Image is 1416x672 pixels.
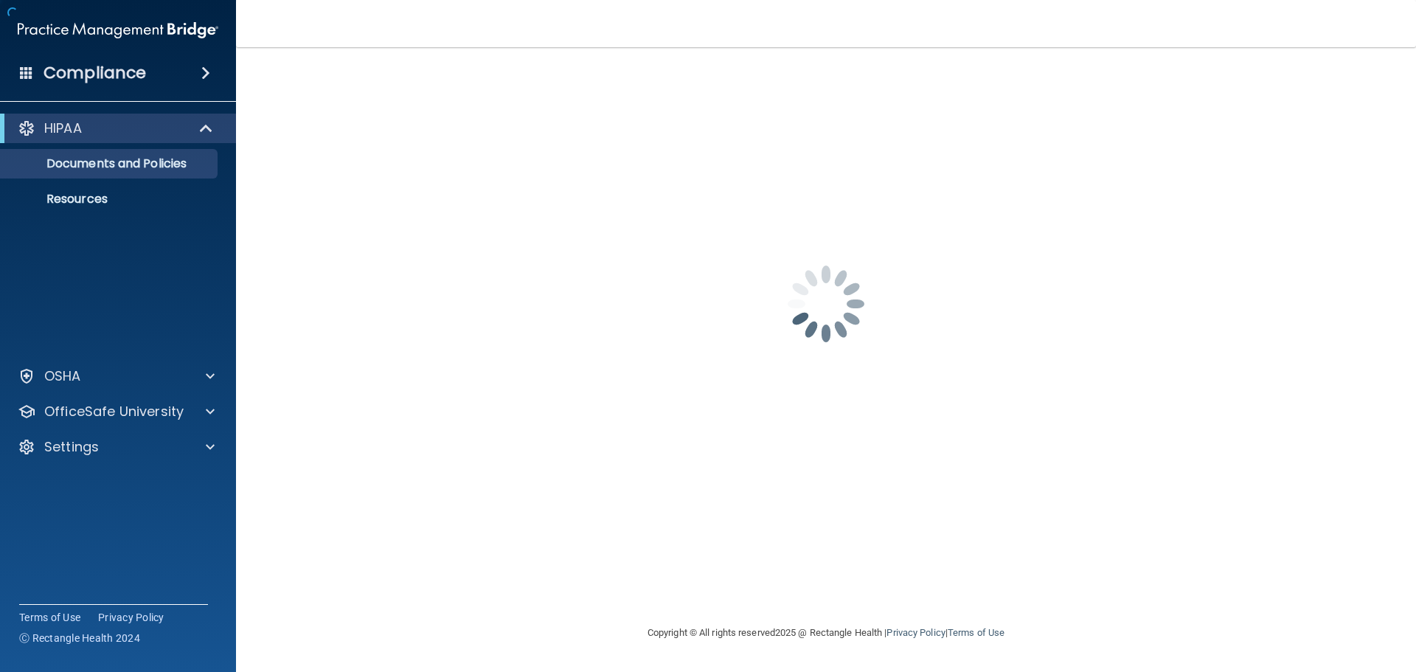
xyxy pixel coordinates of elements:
div: Copyright © All rights reserved 2025 @ Rectangle Health | | [557,609,1095,657]
span: Ⓒ Rectangle Health 2024 [19,631,140,645]
p: OSHA [44,367,81,385]
p: HIPAA [44,119,82,137]
a: OfficeSafe University [18,403,215,420]
p: Resources [10,192,211,207]
p: Settings [44,438,99,456]
img: spinner.e123f6fc.gif [752,230,900,378]
a: Settings [18,438,215,456]
p: Documents and Policies [10,156,211,171]
a: OSHA [18,367,215,385]
h4: Compliance [44,63,146,83]
a: Terms of Use [19,610,80,625]
a: Terms of Use [948,627,1004,638]
a: Privacy Policy [98,610,164,625]
a: Privacy Policy [886,627,945,638]
a: HIPAA [18,119,214,137]
p: OfficeSafe University [44,403,184,420]
img: PMB logo [18,15,218,45]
